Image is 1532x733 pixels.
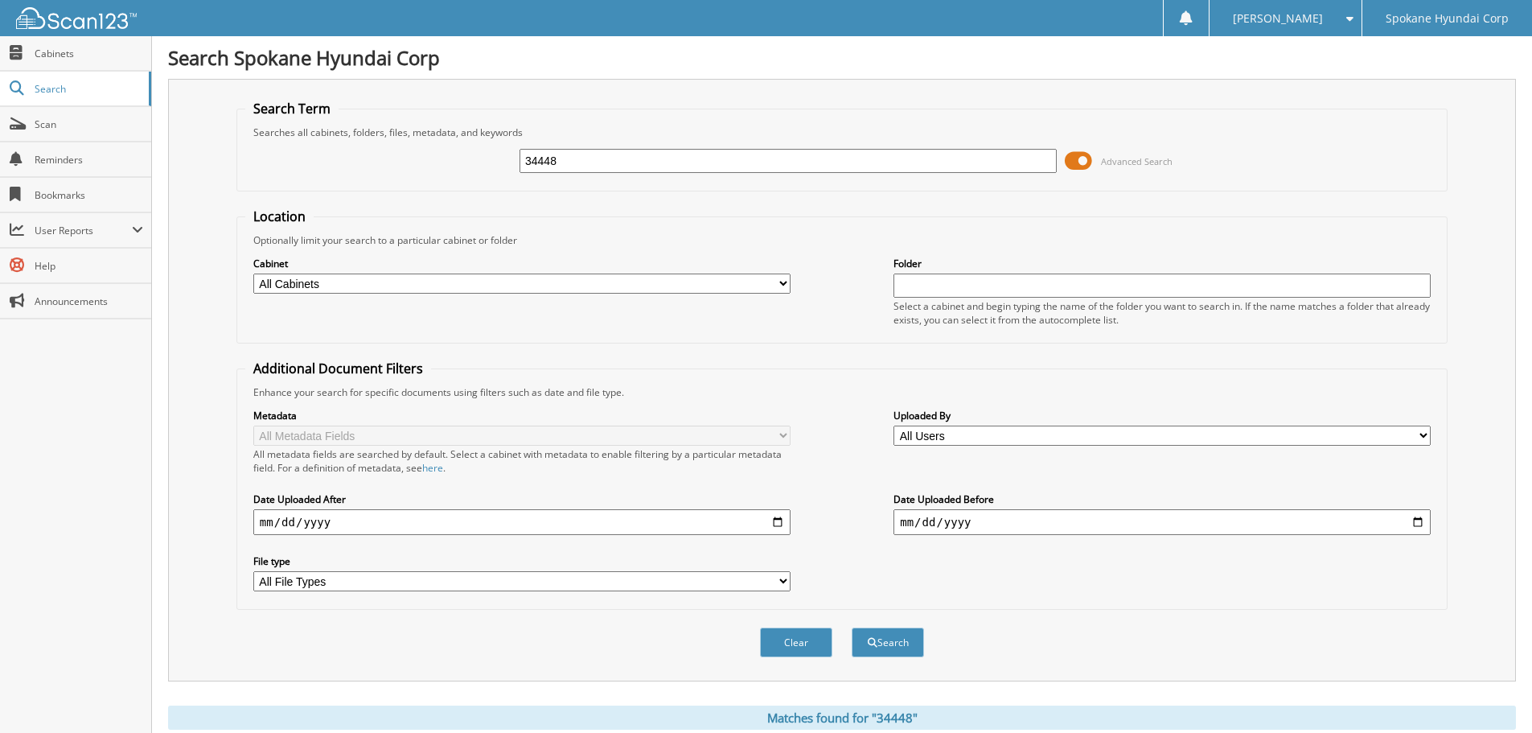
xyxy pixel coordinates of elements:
[893,257,1431,270] label: Folder
[245,233,1439,247] div: Optionally limit your search to a particular cabinet or folder
[253,409,791,422] label: Metadata
[1233,14,1323,23] span: [PERSON_NAME]
[35,259,143,273] span: Help
[35,82,141,96] span: Search
[245,360,431,377] legend: Additional Document Filters
[893,509,1431,535] input: end
[253,257,791,270] label: Cabinet
[253,447,791,475] div: All metadata fields are searched by default. Select a cabinet with metadata to enable filtering b...
[35,117,143,131] span: Scan
[1101,155,1173,167] span: Advanced Search
[35,153,143,167] span: Reminders
[16,7,137,29] img: scan123-logo-white.svg
[35,188,143,202] span: Bookmarks
[253,554,791,568] label: File type
[1386,14,1509,23] span: Spokane Hyundai Corp
[893,299,1431,327] div: Select a cabinet and begin typing the name of the folder you want to search in. If the name match...
[35,224,132,237] span: User Reports
[245,126,1439,139] div: Searches all cabinets, folders, files, metadata, and keywords
[760,628,832,657] button: Clear
[245,100,339,117] legend: Search Term
[893,409,1431,422] label: Uploaded By
[422,461,443,475] a: here
[245,385,1439,399] div: Enhance your search for specific documents using filters such as date and file type.
[253,492,791,506] label: Date Uploaded After
[245,208,314,225] legend: Location
[893,492,1431,506] label: Date Uploaded Before
[35,47,143,60] span: Cabinets
[35,294,143,308] span: Announcements
[852,628,924,657] button: Search
[168,706,1516,730] div: Matches found for "34448"
[253,509,791,535] input: start
[168,44,1516,71] h1: Search Spokane Hyundai Corp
